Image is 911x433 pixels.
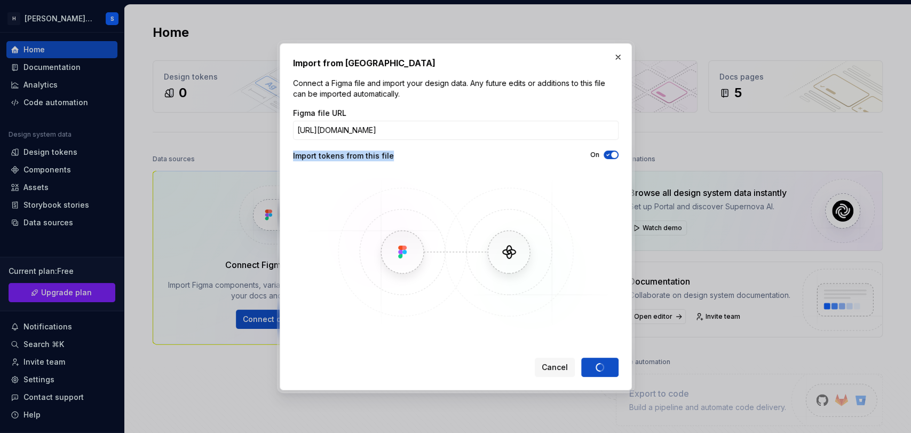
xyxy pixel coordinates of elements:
[590,151,599,159] label: On
[542,362,568,373] span: Cancel
[293,108,346,119] label: Figma file URL
[535,358,575,377] button: Cancel
[293,151,456,161] div: Import tokens from this file
[293,57,619,69] h2: Import from [GEOGRAPHIC_DATA]
[293,78,619,99] p: Connect a Figma file and import your design data. Any future edits or additions to this file can ...
[293,121,619,140] input: https://figma.com/file/...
